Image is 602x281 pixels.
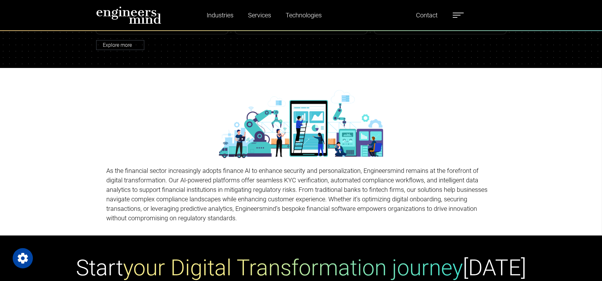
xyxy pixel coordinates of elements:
a: Technologies [283,8,324,22]
a: Services [245,8,274,22]
p: As the financial sector increasingly adopts finance AI to enhance security and personalization, E... [106,166,496,223]
h1: Start [DATE] [76,254,526,281]
a: Explore more [96,40,144,50]
a: Contact [413,8,440,22]
a: Industries [204,8,236,22]
span: your Digital Transformation journey [123,255,463,281]
img: logo [96,6,161,24]
img: overview-img [219,90,383,158]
